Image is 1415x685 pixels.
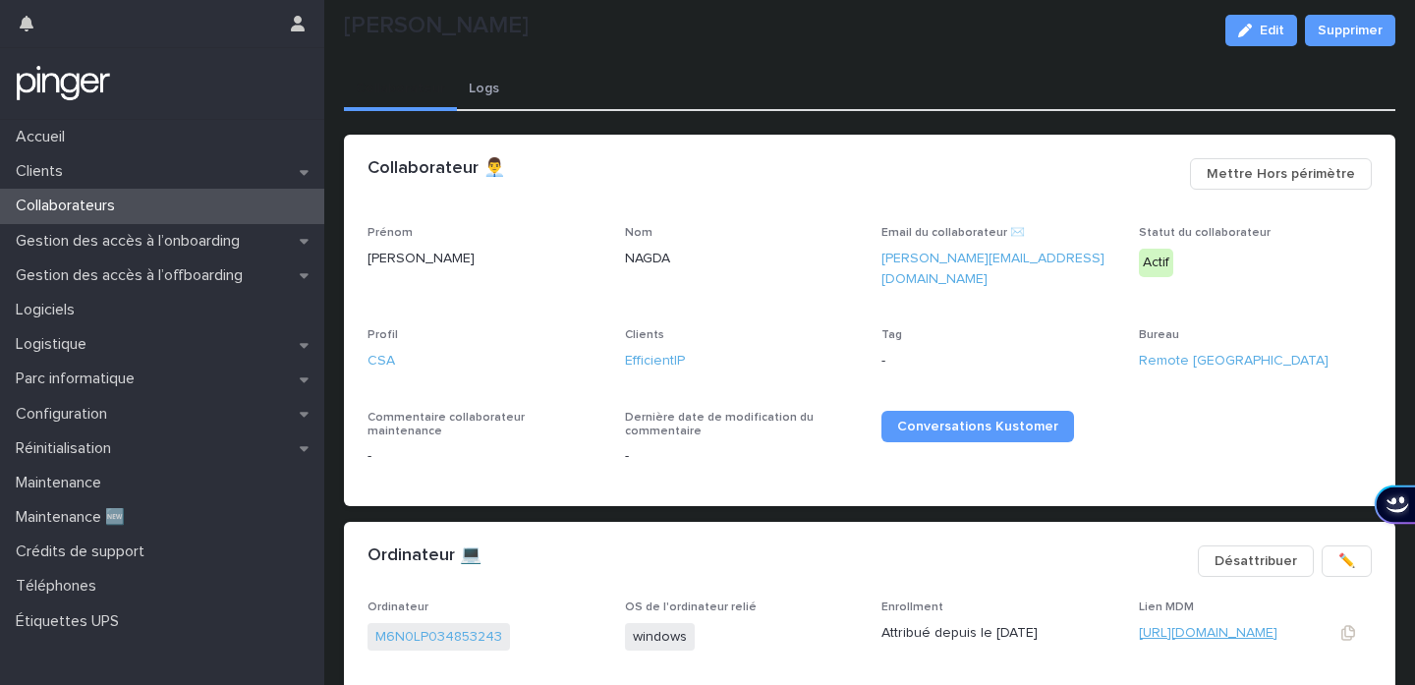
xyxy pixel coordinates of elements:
[1338,551,1355,571] span: ✏️
[1139,626,1277,640] a: [URL][DOMAIN_NAME]
[1305,15,1395,46] button: Supprimer
[1322,545,1372,577] button: ✏️
[897,420,1058,433] span: Conversations Kustomer
[8,508,141,527] p: Maintenance 🆕
[344,12,1210,40] p: [PERSON_NAME]
[8,232,255,251] p: Gestion des accès à l’onboarding
[368,351,395,371] a: CSA
[881,601,943,613] span: Enrollment
[881,227,1025,239] span: Email du collaborateur ✉️
[8,439,127,458] p: Réinitialisation
[1139,329,1179,341] span: Bureau
[625,623,695,652] span: windows
[8,197,131,215] p: Collaborateurs
[1139,601,1194,613] span: Lien MDM
[881,351,1115,371] p: -
[8,612,135,631] p: Étiquettes UPS
[625,412,814,437] span: Dernière date de modification du commentaire
[625,329,664,341] span: Clients
[368,158,505,180] h2: Collaborateur 👨‍💼
[881,329,902,341] span: Tag
[375,627,502,648] a: M6N0LP034853243
[1225,15,1297,46] button: Edit
[457,70,511,111] button: Logs
[1139,227,1271,239] span: Statut du collaborateur
[1260,24,1284,37] span: Edit
[8,266,258,285] p: Gestion des accès à l’offboarding
[368,601,428,613] span: Ordinateur
[1139,249,1173,277] div: Actif
[1207,164,1355,184] span: Mettre Hors périmètre
[625,227,652,239] span: Nom
[8,162,79,181] p: Clients
[8,301,90,319] p: Logiciels
[8,128,81,146] p: Accueil
[368,412,525,437] span: Commentaire collaborateur maintenance
[8,335,102,354] p: Logistique
[1190,158,1372,190] button: Mettre Hors périmètre
[1318,21,1383,40] span: Supprimer
[368,545,481,567] h2: Ordinateur 💻
[368,329,398,341] span: Profil
[881,252,1104,286] a: [PERSON_NAME][EMAIL_ADDRESS][DOMAIN_NAME]
[1215,551,1297,571] span: Désattribuer
[8,577,112,596] p: Téléphones
[368,249,601,269] p: [PERSON_NAME]
[8,474,117,492] p: Maintenance
[16,64,111,103] img: mTgBEunGTSyRkCgitkcU
[881,411,1074,442] a: Conversations Kustomer
[625,446,859,467] p: -
[1198,545,1314,577] button: Désattribuer
[8,542,160,561] p: Crédits de support
[344,70,457,111] button: Collaborateur
[8,370,150,388] p: Parc informatique
[8,405,123,424] p: Configuration
[368,227,413,239] span: Prénom
[1139,351,1329,371] a: Remote [GEOGRAPHIC_DATA]
[625,601,757,613] span: OS de l'ordinateur relié
[368,446,601,467] p: -
[881,623,1115,644] p: Attribué depuis le [DATE]
[625,249,859,269] p: NAGDA
[625,351,685,371] a: EfficientIP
